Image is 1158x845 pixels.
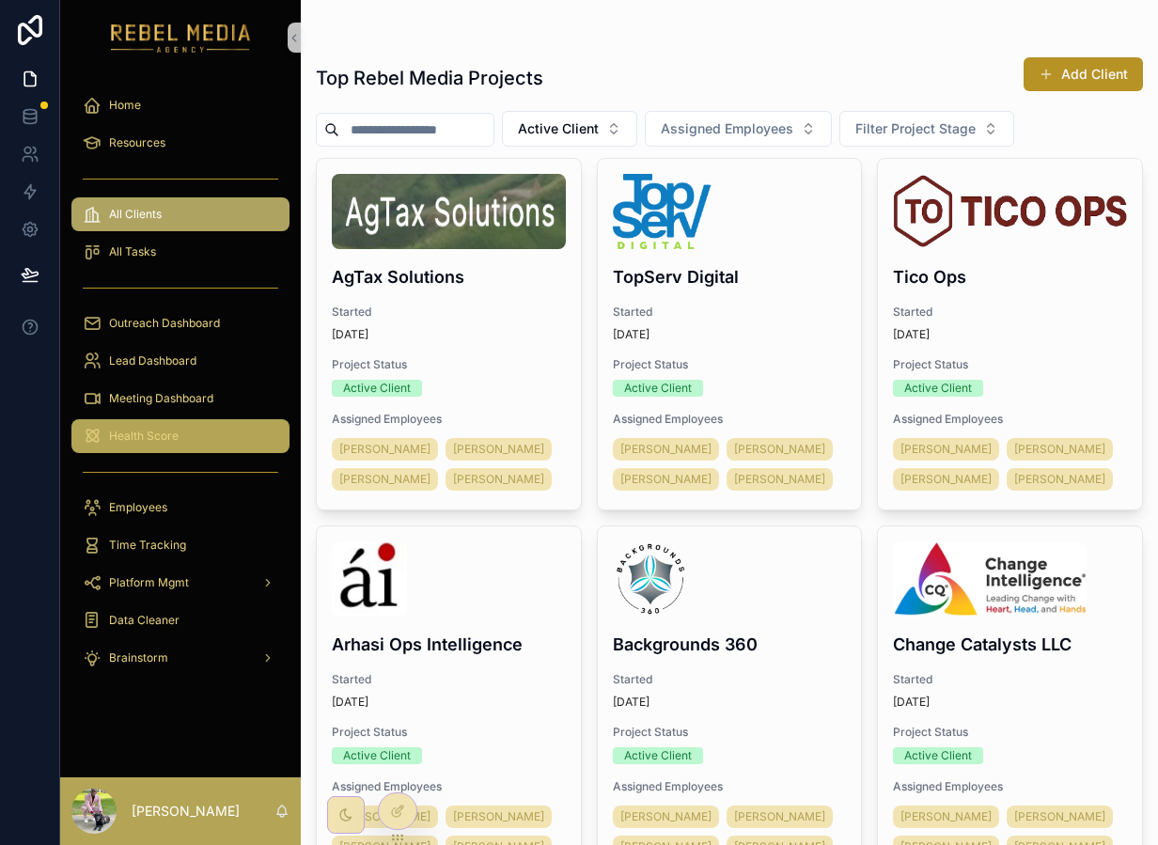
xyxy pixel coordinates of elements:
[453,472,544,487] span: [PERSON_NAME]
[893,672,1127,687] span: Started
[1014,809,1105,824] span: [PERSON_NAME]
[332,412,566,427] span: Assigned Employees
[109,353,196,368] span: Lead Dashboard
[734,442,825,457] span: [PERSON_NAME]
[734,472,825,487] span: [PERSON_NAME]
[332,174,566,249] img: Screenshot-2025-08-16-at-6.31.22-PM.png
[613,806,719,828] a: [PERSON_NAME]
[893,174,1127,249] img: tico-ops-logo.png.webp
[1024,57,1143,91] button: Add Client
[893,438,999,461] a: [PERSON_NAME]
[339,472,430,487] span: [PERSON_NAME]
[727,468,833,491] a: [PERSON_NAME]
[613,174,711,249] img: 67044636c3080c5f296a6057_Primary-Logo---Blue-&-Green-p-2600.png
[339,442,430,457] span: [PERSON_NAME]
[900,472,992,487] span: [PERSON_NAME]
[839,111,1014,147] button: Select Button
[332,305,566,320] span: Started
[109,650,168,665] span: Brainstorm
[109,98,141,113] span: Home
[109,207,162,222] span: All Clients
[855,119,976,138] span: Filter Project Stage
[1007,468,1113,491] a: [PERSON_NAME]
[71,491,289,524] a: Employees
[613,468,719,491] a: [PERSON_NAME]
[453,442,544,457] span: [PERSON_NAME]
[613,695,649,710] p: [DATE]
[613,357,847,372] span: Project Status
[904,747,972,764] div: Active Client
[71,641,289,675] a: Brainstorm
[613,541,688,617] img: b360-logo-(2025_03_18-21_58_07-UTC).png
[904,380,972,397] div: Active Client
[132,802,240,821] p: [PERSON_NAME]
[620,442,712,457] span: [PERSON_NAME]
[111,23,251,53] img: App logo
[624,747,692,764] div: Active Client
[343,747,411,764] div: Active Client
[613,672,847,687] span: Started
[645,111,832,147] button: Select Button
[613,779,847,794] span: Assigned Employees
[620,472,712,487] span: [PERSON_NAME]
[613,412,847,427] span: Assigned Employees
[60,75,301,699] div: scrollable content
[316,158,582,510] a: Screenshot-2025-08-16-at-6.31.22-PM.pngAgTax SolutionsStarted[DATE]Project StatusActive ClientAss...
[71,235,289,269] a: All Tasks
[661,119,793,138] span: Assigned Employees
[727,806,833,828] a: [PERSON_NAME]
[613,305,847,320] span: Started
[893,779,1127,794] span: Assigned Employees
[109,500,167,515] span: Employees
[893,264,1127,289] h4: Tico Ops
[446,468,552,491] a: [PERSON_NAME]
[893,725,1127,740] span: Project Status
[446,806,552,828] a: [PERSON_NAME]
[71,528,289,562] a: Time Tracking
[893,357,1127,372] span: Project Status
[893,695,930,710] p: [DATE]
[453,809,544,824] span: [PERSON_NAME]
[332,779,566,794] span: Assigned Employees
[893,327,930,342] p: [DATE]
[1014,472,1105,487] span: [PERSON_NAME]
[597,158,863,510] a: 67044636c3080c5f296a6057_Primary-Logo---Blue-&-Green-p-2600.pngTopServ DigitalStarted[DATE]Projec...
[109,538,186,553] span: Time Tracking
[893,632,1127,657] h4: Change Catalysts LLC
[343,380,411,397] div: Active Client
[332,327,368,342] p: [DATE]
[332,725,566,740] span: Project Status
[893,305,1127,320] span: Started
[900,809,992,824] span: [PERSON_NAME]
[613,632,847,657] h4: Backgrounds 360
[71,88,289,122] a: Home
[109,575,189,590] span: Platform Mgmt
[332,695,368,710] p: [DATE]
[109,316,220,331] span: Outreach Dashboard
[900,442,992,457] span: [PERSON_NAME]
[624,380,692,397] div: Active Client
[316,65,543,91] h1: Top Rebel Media Projects
[332,357,566,372] span: Project Status
[332,264,566,289] h4: AgTax Solutions
[71,126,289,160] a: Resources
[613,327,649,342] p: [DATE]
[109,244,156,259] span: All Tasks
[613,725,847,740] span: Project Status
[332,468,438,491] a: [PERSON_NAME]
[613,264,847,289] h4: TopServ Digital
[893,806,999,828] a: [PERSON_NAME]
[332,438,438,461] a: [PERSON_NAME]
[727,438,833,461] a: [PERSON_NAME]
[734,809,825,824] span: [PERSON_NAME]
[332,541,407,617] img: arhasi_logo.jpg
[1007,438,1113,461] a: [PERSON_NAME]
[109,391,213,406] span: Meeting Dashboard
[71,382,289,415] a: Meeting Dashboard
[71,603,289,637] a: Data Cleaner
[109,429,179,444] span: Health Score
[332,632,566,657] h4: Arhasi Ops Intelligence
[893,541,1087,617] img: sitelogo_05032023_c.png.webp
[71,306,289,340] a: Outreach Dashboard
[613,438,719,461] a: [PERSON_NAME]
